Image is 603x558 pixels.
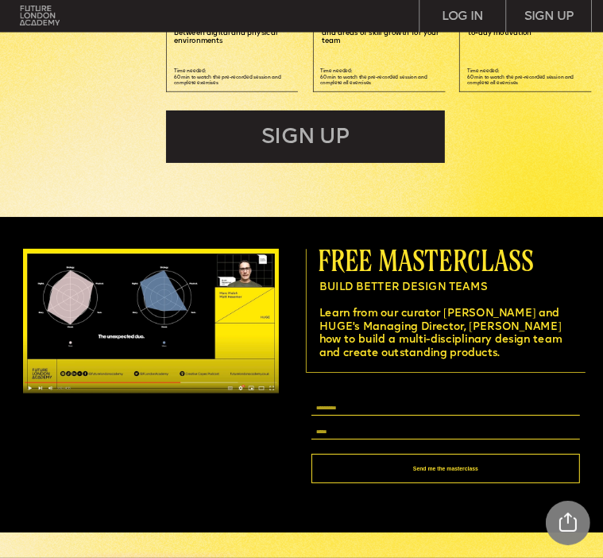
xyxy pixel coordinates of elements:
[20,6,60,26] img: upload-bfdffa89-fac7-4f57-a443-c7c39906ba42.png
[311,454,580,484] button: Send me the masterclass
[467,69,575,86] span: Time needed: 60 min to watch the pre-recorded session and complete all exercises
[319,283,488,294] span: BUILD BETTER DESIGN TEAMS
[322,21,441,45] span: How to define strengths, limits and areas of skill growth for your team
[318,244,534,276] span: free masterclass
[320,69,428,86] span: Time needed: 60 min to watch the pre-recorded session and complete all exercises
[23,249,280,393] img: upload-6120175a-1ecc-4694-bef1-d61fdbc9d61d.jpg
[319,309,565,359] span: Learn from our curator [PERSON_NAME] and HUGE's Managing Director, [PERSON_NAME] how to build a m...
[174,21,280,45] span: How to balance the interplay between digital and physical environments
[546,501,590,545] div: Share
[174,69,282,86] span: Time needed: 60 min to watch the pre-recorded session and complete exercises
[468,21,586,37] span: How to manage your team's day-to-day motivation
